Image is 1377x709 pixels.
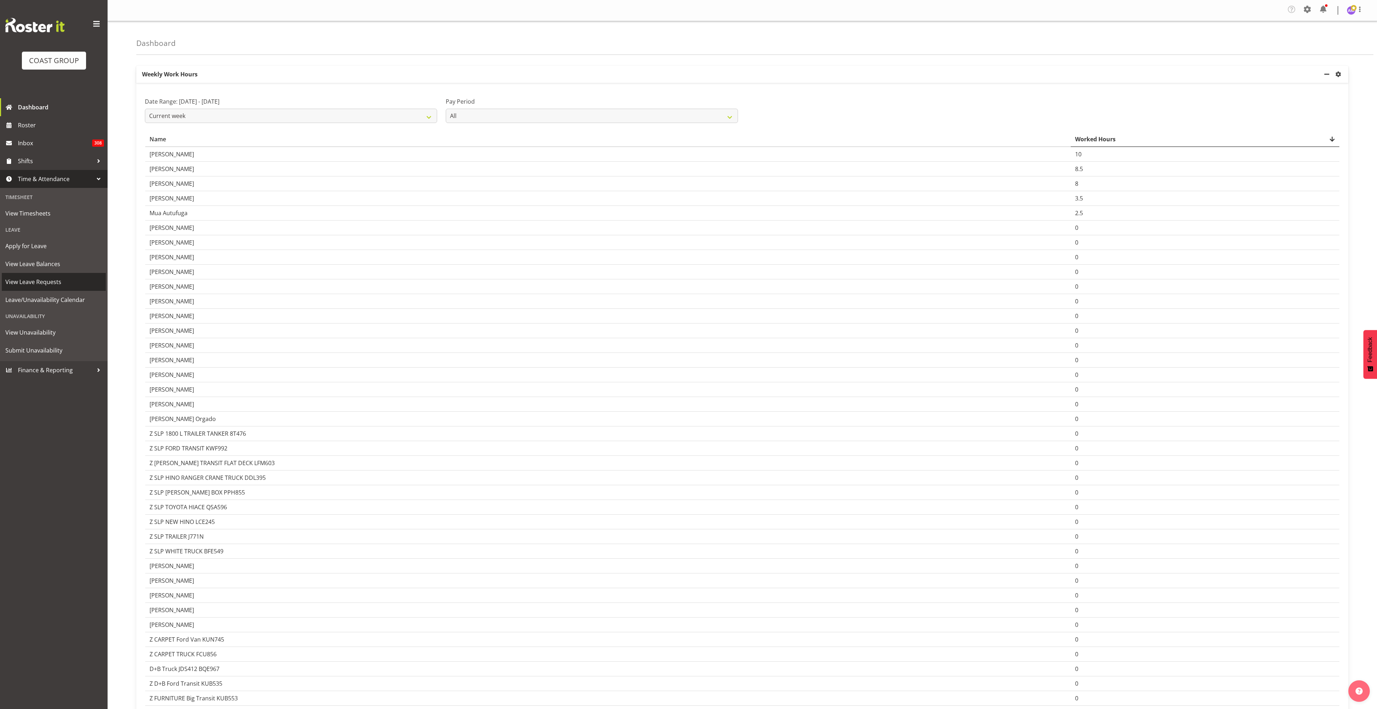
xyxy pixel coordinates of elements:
[18,156,93,166] span: Shifts
[92,140,104,147] span: 308
[2,273,106,291] a: View Leave Requests
[145,368,1071,382] td: [PERSON_NAME]
[2,341,106,359] a: Submit Unavailability
[145,309,1071,323] td: [PERSON_NAME]
[1075,371,1078,379] span: 0
[145,471,1071,485] td: Z SLP HINO RANGER CRANE TRUCK DDL395
[145,353,1071,368] td: [PERSON_NAME]
[1075,253,1078,261] span: 0
[1075,518,1078,526] span: 0
[1355,687,1363,695] img: help-xxl-2.png
[145,147,1071,162] td: [PERSON_NAME]
[145,573,1071,588] td: [PERSON_NAME]
[1075,194,1083,202] span: 3.5
[150,135,1066,143] div: Name
[1075,503,1078,511] span: 0
[1075,444,1078,452] span: 0
[145,338,1071,353] td: [PERSON_NAME]
[145,456,1071,471] td: Z [PERSON_NAME] TRANSIT FLAT DECK LFM603
[1075,591,1078,599] span: 0
[1322,66,1334,83] a: minimize
[2,309,106,323] div: Unavailability
[1075,238,1078,246] span: 0
[145,176,1071,191] td: [PERSON_NAME]
[1075,135,1335,143] div: Worked Hours
[1367,337,1373,362] span: Feedback
[1347,6,1355,15] img: andrew-mcfadzean1175.jpg
[1075,297,1078,305] span: 0
[145,397,1071,412] td: [PERSON_NAME]
[145,235,1071,250] td: [PERSON_NAME]
[145,206,1071,221] td: Mua Autufuga
[5,276,102,287] span: View Leave Requests
[446,97,738,106] label: Pay Period
[2,291,106,309] a: Leave/Unavailability Calendar
[1075,547,1078,555] span: 0
[1075,635,1078,643] span: 0
[145,603,1071,618] td: [PERSON_NAME]
[145,485,1071,500] td: Z SLP [PERSON_NAME] BOX PPH855
[1075,474,1078,482] span: 0
[1075,606,1078,614] span: 0
[18,174,93,184] span: Time & Attendance
[145,559,1071,573] td: [PERSON_NAME]
[18,365,93,375] span: Finance & Reporting
[1075,621,1078,629] span: 0
[145,221,1071,235] td: [PERSON_NAME]
[2,204,106,222] a: View Timesheets
[145,250,1071,265] td: [PERSON_NAME]
[1334,70,1345,79] a: settings
[145,529,1071,544] td: Z SLP TRAILER J771N
[5,18,65,32] img: Rosterit website logo
[145,632,1071,647] td: Z CARPET Ford Van KUN745
[145,500,1071,515] td: Z SLP TOYOTA HIACE QSA596
[1075,224,1078,232] span: 0
[136,66,1322,83] p: Weekly Work Hours
[1075,459,1078,467] span: 0
[145,265,1071,279] td: [PERSON_NAME]
[1075,533,1078,540] span: 0
[145,426,1071,441] td: Z SLP 1800 L TRAILER TANKER 8T476
[145,662,1071,676] td: D+B Truck JDS412 BQE967
[5,241,102,251] span: Apply for Leave
[145,647,1071,662] td: Z CARPET TRUCK FCU856
[1075,283,1078,290] span: 0
[145,294,1071,309] td: [PERSON_NAME]
[145,412,1071,426] td: [PERSON_NAME] Orgado
[2,237,106,255] a: Apply for Leave
[1075,650,1078,658] span: 0
[1075,327,1078,335] span: 0
[145,382,1071,397] td: [PERSON_NAME]
[18,102,104,113] span: Dashboard
[1075,400,1078,408] span: 0
[1075,562,1078,570] span: 0
[18,138,92,148] span: Inbox
[145,544,1071,559] td: Z SLP WHITE TRUCK BFE549
[145,162,1071,176] td: [PERSON_NAME]
[136,39,176,47] h4: Dashboard
[2,222,106,237] div: Leave
[2,255,106,273] a: View Leave Balances
[1075,665,1078,673] span: 0
[1075,209,1083,217] span: 2.5
[1075,312,1078,320] span: 0
[1075,165,1083,173] span: 8.5
[1075,680,1078,687] span: 0
[18,120,104,131] span: Roster
[1075,415,1078,423] span: 0
[145,676,1071,691] td: Z D+B Ford Transit KUB535
[145,515,1071,529] td: Z SLP NEW HINO LCE245
[145,191,1071,206] td: [PERSON_NAME]
[5,208,102,219] span: View Timesheets
[5,294,102,305] span: Leave/Unavailability Calendar
[5,345,102,356] span: Submit Unavailability
[1075,341,1078,349] span: 0
[145,323,1071,338] td: [PERSON_NAME]
[29,55,79,66] div: COAST GROUP
[5,259,102,269] span: View Leave Balances
[1075,488,1078,496] span: 0
[145,588,1071,603] td: [PERSON_NAME]
[145,97,437,106] label: Date Range: [DATE] - [DATE]
[1075,150,1082,158] span: 10
[1075,268,1078,276] span: 0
